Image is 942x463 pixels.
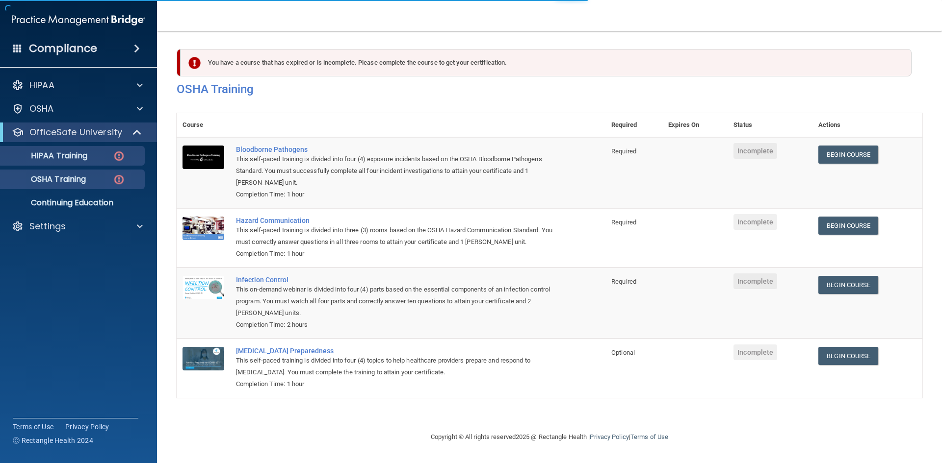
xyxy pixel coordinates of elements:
[181,49,912,76] div: You have a course that has expired or is incomplete. Please complete the course to get your certi...
[818,146,878,164] a: Begin Course
[630,433,668,440] a: Terms of Use
[236,276,556,284] a: Infection Control
[12,126,142,138] a: OfficeSafe University
[818,217,878,235] a: Begin Course
[590,433,628,440] a: Privacy Policy
[728,113,812,137] th: Status
[113,173,125,186] img: danger-circle.6113f641.png
[13,422,53,432] a: Terms of Use
[236,284,556,319] div: This on-demand webinar is divided into four (4) parts based on the essential components of an inf...
[611,147,636,155] span: Required
[236,347,556,355] a: [MEDICAL_DATA] Preparedness
[236,217,556,224] a: Hazard Communication
[733,344,777,360] span: Incomplete
[13,436,93,445] span: Ⓒ Rectangle Health 2024
[29,103,54,115] p: OSHA
[12,220,143,232] a: Settings
[236,146,556,153] a: Bloodborne Pathogens
[370,421,729,453] div: Copyright © All rights reserved 2025 @ Rectangle Health | |
[12,103,143,115] a: OSHA
[29,79,54,91] p: HIPAA
[812,113,922,137] th: Actions
[611,278,636,285] span: Required
[65,422,109,432] a: Privacy Policy
[818,347,878,365] a: Begin Course
[177,82,922,96] h4: OSHA Training
[12,10,145,30] img: PMB logo
[236,355,556,378] div: This self-paced training is divided into four (4) topics to help healthcare providers prepare and...
[772,393,930,433] iframe: Drift Widget Chat Controller
[29,42,97,55] h4: Compliance
[29,126,122,138] p: OfficeSafe University
[6,151,87,161] p: HIPAA Training
[733,143,777,159] span: Incomplete
[611,219,636,226] span: Required
[188,57,201,69] img: exclamation-circle-solid-danger.72ef9ffc.png
[29,220,66,232] p: Settings
[12,79,143,91] a: HIPAA
[236,319,556,331] div: Completion Time: 2 hours
[733,273,777,289] span: Incomplete
[236,189,556,200] div: Completion Time: 1 hour
[605,113,662,137] th: Required
[6,198,140,208] p: Continuing Education
[733,214,777,230] span: Incomplete
[6,174,86,184] p: OSHA Training
[236,248,556,260] div: Completion Time: 1 hour
[818,276,878,294] a: Begin Course
[113,150,125,162] img: danger-circle.6113f641.png
[236,378,556,390] div: Completion Time: 1 hour
[611,349,635,356] span: Optional
[236,153,556,189] div: This self-paced training is divided into four (4) exposure incidents based on the OSHA Bloodborne...
[177,113,230,137] th: Course
[236,224,556,248] div: This self-paced training is divided into three (3) rooms based on the OSHA Hazard Communication S...
[662,113,728,137] th: Expires On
